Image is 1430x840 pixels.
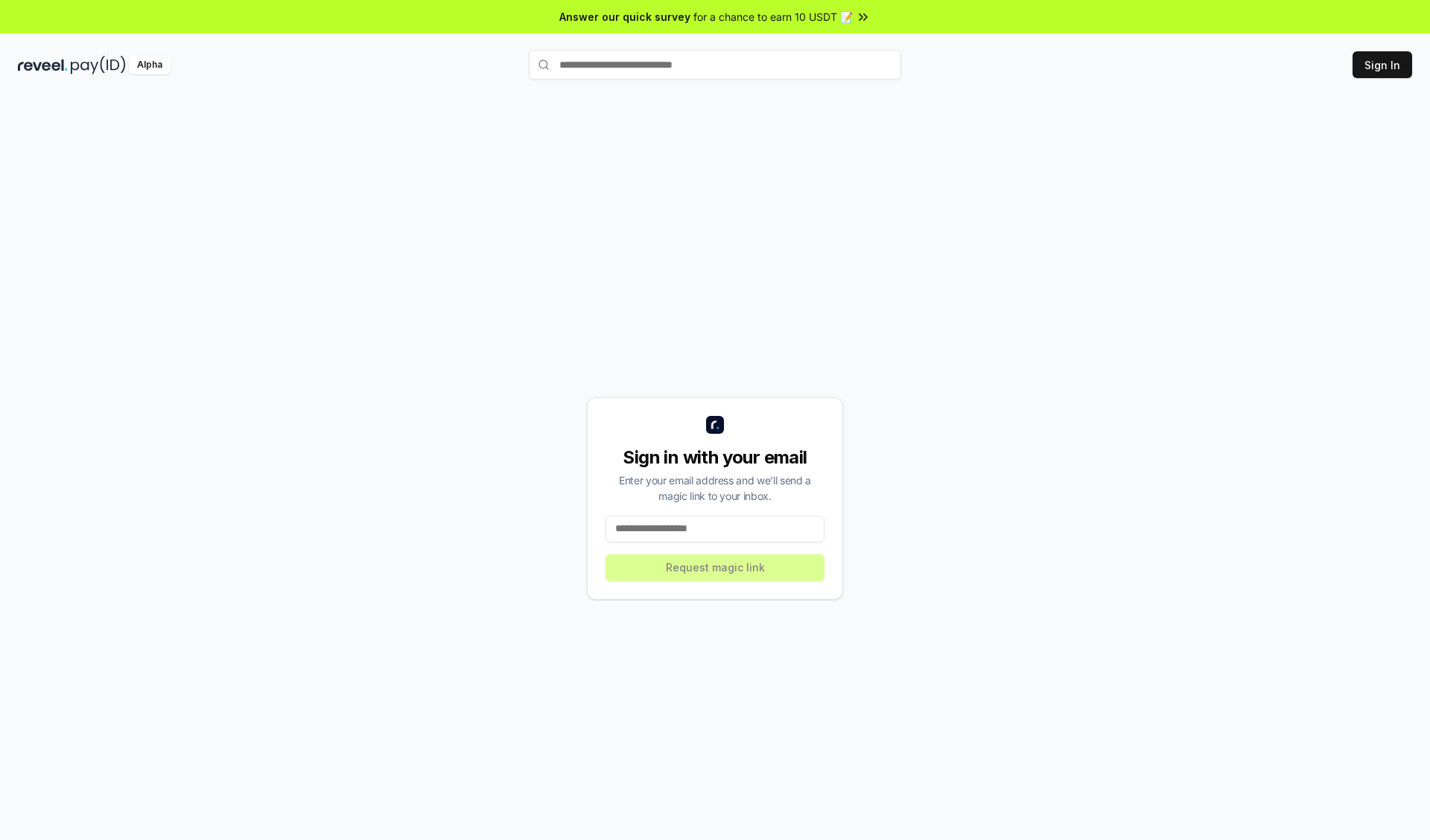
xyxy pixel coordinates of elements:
div: Alpha [129,56,171,74]
div: Sign in with your email [606,446,824,469]
img: logo_small [706,416,724,434]
span: Answer our quick survey [559,9,690,25]
img: pay_id [71,56,126,74]
span: for a chance to earn 10 USDT 📝 [693,9,853,25]
img: reveel_dark [18,56,68,74]
div: Enter your email address and we’ll send a magic link to your inbox. [606,472,824,504]
button: Sign In [1353,51,1412,78]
